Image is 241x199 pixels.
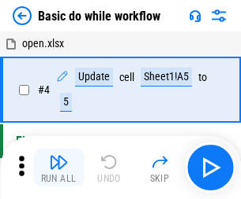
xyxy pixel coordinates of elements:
div: Sheet1!A5 [141,68,192,87]
img: Skip [150,153,169,171]
div: Skip [150,174,170,183]
span: # 4 [38,83,50,96]
img: Support [189,9,201,22]
img: Main button [198,155,223,180]
div: 5 [60,93,72,112]
div: to [198,72,207,83]
img: Back [13,6,32,25]
img: Settings menu [209,6,228,25]
button: Skip [134,149,185,186]
img: Run All [49,153,68,171]
button: Run All [33,149,84,186]
div: Basic do while workflow [38,9,160,24]
div: cell [119,72,134,83]
span: open.xlsx [22,37,64,50]
div: Run All [41,174,77,183]
div: Update [75,68,113,87]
